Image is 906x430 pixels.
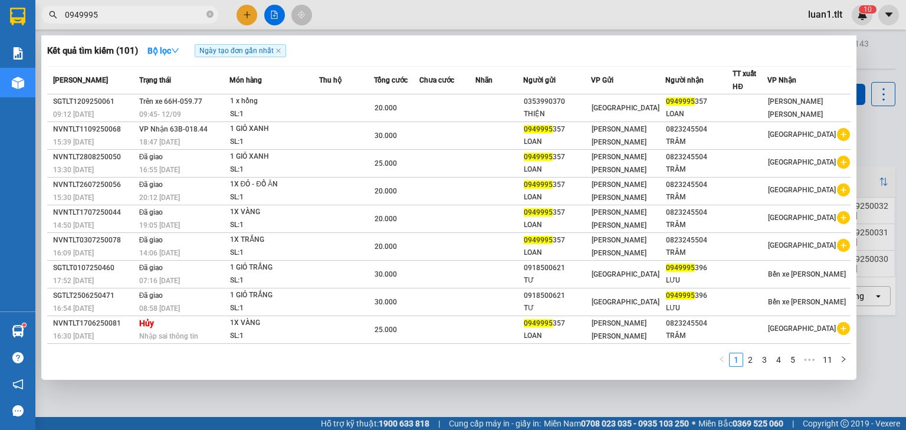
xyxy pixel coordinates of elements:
[768,298,846,306] span: Bến xe [PERSON_NAME]
[375,159,397,168] span: 25.000
[138,41,189,60] button: Bộ lọcdown
[195,44,286,57] span: Ngày tạo đơn gần nhất
[524,123,590,136] div: 357
[230,302,319,315] div: SL: 1
[375,215,397,223] span: 20.000
[230,150,319,163] div: 1 GIỎ XANH
[53,166,94,174] span: 13:30 [DATE]
[592,125,646,146] span: [PERSON_NAME] [PERSON_NAME]
[139,138,180,146] span: 18:47 [DATE]
[666,302,732,314] div: LƯU
[524,262,590,274] div: 0918500621
[592,270,659,278] span: [GEOGRAPHIC_DATA]
[53,317,136,330] div: NVNTLT1706250081
[768,324,836,333] span: [GEOGRAPHIC_DATA]
[768,97,823,119] span: [PERSON_NAME] [PERSON_NAME]
[139,332,198,340] span: Nhập sai thông tin
[666,317,732,330] div: 0823245504
[53,206,136,219] div: NVNTLT1707250044
[758,353,771,366] a: 3
[229,76,262,84] span: Món hàng
[666,136,732,148] div: TRÂM
[139,291,163,300] span: Đã giao
[819,353,836,366] a: 11
[772,353,785,366] a: 4
[53,249,94,257] span: 16:09 [DATE]
[730,353,743,366] a: 1
[523,76,556,84] span: Người gửi
[12,325,24,337] img: warehouse-icon
[524,236,553,244] span: 0949995
[592,298,659,306] span: [GEOGRAPHIC_DATA]
[139,110,181,119] span: 09:45 - 12/09
[375,132,397,140] span: 30.000
[53,193,94,202] span: 15:30 [DATE]
[139,125,208,133] span: VP Nhận 63B-018.44
[12,405,24,416] span: message
[53,345,136,357] div: BXTG1606250107
[53,96,136,108] div: SGTLT1209250061
[139,277,180,285] span: 07:16 [DATE]
[800,353,819,367] li: Next 5 Pages
[666,96,732,108] div: 357
[230,274,319,287] div: SL: 1
[375,242,397,251] span: 20.000
[475,76,493,84] span: Nhãn
[230,123,319,136] div: 1 GIỎ XANH
[206,9,214,21] span: close-circle
[524,219,590,231] div: LOAN
[729,353,743,367] li: 1
[837,211,850,224] span: plus-circle
[49,11,57,19] span: search
[375,104,397,112] span: 20.000
[139,264,163,272] span: Đã giao
[715,353,729,367] button: left
[65,8,204,21] input: Tìm tên, số ĐT hoặc mã đơn
[666,234,732,247] div: 0823245504
[666,97,695,106] span: 0949995
[592,319,646,340] span: [PERSON_NAME] [PERSON_NAME]
[768,241,836,250] span: [GEOGRAPHIC_DATA]
[230,108,319,121] div: SL: 1
[666,345,732,357] div: 0918500621
[666,274,732,287] div: LƯU
[592,208,646,229] span: [PERSON_NAME] [PERSON_NAME]
[768,130,836,139] span: [GEOGRAPHIC_DATA]
[666,247,732,259] div: TRÂM
[139,221,180,229] span: 19:05 [DATE]
[524,345,590,357] div: 396
[53,221,94,229] span: 14:50 [DATE]
[666,291,695,300] span: 0949995
[524,290,590,302] div: 0918500621
[715,353,729,367] li: Previous Page
[666,290,732,302] div: 396
[772,353,786,367] li: 4
[230,261,319,274] div: 1 GIỎ TRẮNG
[524,108,590,120] div: THIỆN
[524,208,553,216] span: 0949995
[591,76,613,84] span: VP Gửi
[836,353,851,367] button: right
[524,302,590,314] div: TƯ
[666,330,732,342] div: TRÂM
[524,191,590,203] div: LOAN
[524,330,590,342] div: LOAN
[139,153,163,161] span: Đã giao
[53,262,136,274] div: SGTLT0107250460
[524,163,590,176] div: LOAN
[230,289,319,302] div: 1 GIỎ TRẮNG
[837,322,850,335] span: plus-circle
[786,353,800,367] li: 5
[665,76,704,84] span: Người nhận
[743,353,757,367] li: 2
[836,353,851,367] li: Next Page
[592,153,646,174] span: [PERSON_NAME] [PERSON_NAME]
[524,180,553,189] span: 0949995
[767,76,796,84] span: VP Nhận
[524,179,590,191] div: 357
[139,97,202,106] span: Trên xe 66H-059.77
[592,180,646,202] span: [PERSON_NAME] [PERSON_NAME]
[375,270,397,278] span: 30.000
[230,191,319,204] div: SL: 1
[800,353,819,367] span: •••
